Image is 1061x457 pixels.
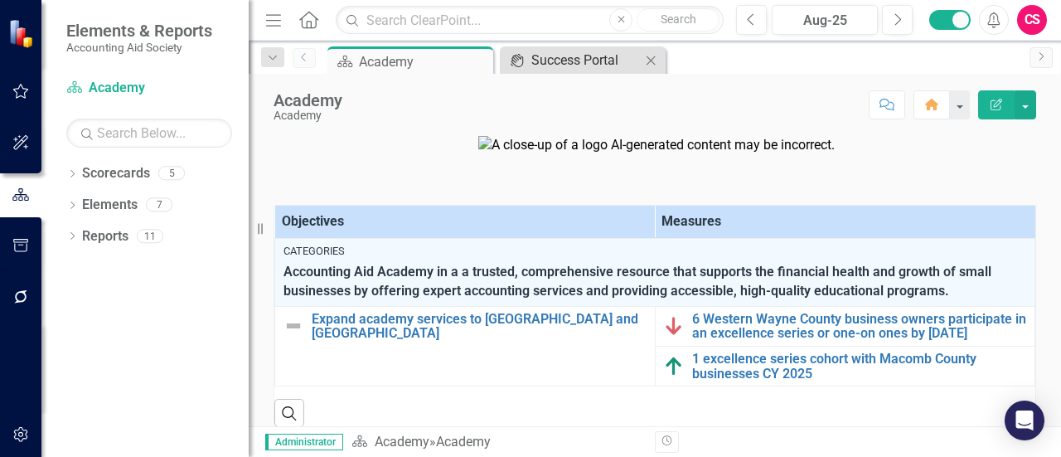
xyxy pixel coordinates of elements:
[275,238,1035,306] td: Double-Click to Edit
[137,229,163,243] div: 11
[274,91,342,109] div: Academy
[655,306,1035,346] td: Double-Click to Edit Right Click for Context Menu
[7,18,37,48] img: ClearPoint Strategy
[359,51,489,72] div: Academy
[336,6,724,35] input: Search ClearPoint...
[1017,5,1047,35] button: CS
[283,244,1026,259] div: Categories
[778,11,872,31] div: Aug-25
[82,196,138,215] a: Elements
[274,109,342,122] div: Academy
[283,263,1026,301] span: Accounting Aid Academy in a a trusted, comprehensive resource that supports the financial health ...
[664,357,684,377] img: Above Target
[1005,401,1044,440] div: Open Intercom Messenger
[82,164,150,183] a: Scorecards
[692,352,1027,381] a: 1 excellence series cohort with Macomb County businesses CY 2025
[664,316,684,336] img: Below Plan
[375,434,429,450] a: Academy
[312,312,647,341] a: Expand academy services to [GEOGRAPHIC_DATA] and [GEOGRAPHIC_DATA]
[66,119,232,148] input: Search Below...
[265,434,343,450] span: Administrator
[283,316,303,336] img: Not Defined
[82,227,128,246] a: Reports
[655,347,1035,387] td: Double-Click to Edit Right Click for Context Menu
[661,12,696,26] span: Search
[66,79,232,98] a: Academy
[351,433,642,452] div: »
[146,198,172,212] div: 7
[66,41,212,54] small: Accounting Aid Society
[531,50,641,70] div: Success Portal
[478,136,835,155] img: A close-up of a logo AI-generated content may be incorrect.
[692,312,1027,341] a: 6 Western Wayne County business owners participate in an excellence series or one-on ones by [DATE]
[637,8,719,32] button: Search
[772,5,878,35] button: Aug-25
[158,167,185,181] div: 5
[504,50,641,70] a: Success Portal
[436,434,491,450] div: Academy
[66,21,212,41] span: Elements & Reports
[275,306,656,386] td: Double-Click to Edit Right Click for Context Menu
